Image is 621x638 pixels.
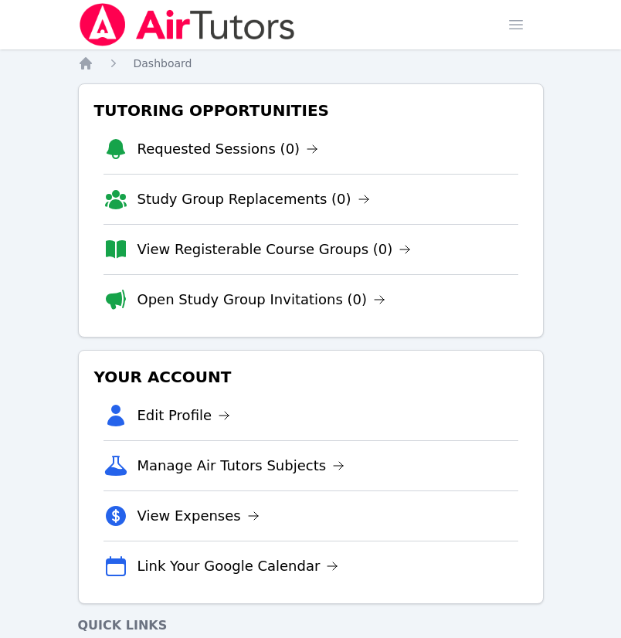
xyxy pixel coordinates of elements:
a: Dashboard [134,56,192,71]
a: View Registerable Course Groups (0) [137,239,412,260]
h4: Quick Links [78,616,544,635]
a: Study Group Replacements (0) [137,188,370,210]
img: Air Tutors [78,3,297,46]
a: Requested Sessions (0) [137,138,319,160]
a: View Expenses [137,505,260,527]
a: Open Study Group Invitations (0) [137,289,386,311]
span: Dashboard [134,57,192,70]
h3: Tutoring Opportunities [91,97,531,124]
h3: Your Account [91,363,531,391]
a: Manage Air Tutors Subjects [137,455,345,477]
a: Link Your Google Calendar [137,555,339,577]
nav: Breadcrumb [78,56,544,71]
a: Edit Profile [137,405,231,426]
